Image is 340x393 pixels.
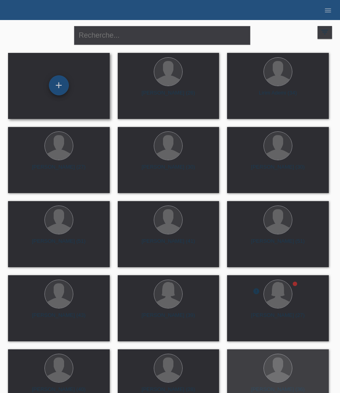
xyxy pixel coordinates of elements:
[124,164,213,177] div: [PERSON_NAME] (30)
[14,312,103,325] div: [PERSON_NAME] (43)
[233,312,322,325] div: [PERSON_NAME] (27)
[124,90,213,103] div: [PERSON_NAME] (26)
[124,312,213,325] div: [PERSON_NAME] (39)
[74,26,250,45] input: Recherche...
[124,238,213,251] div: [PERSON_NAME] (41)
[233,90,322,103] div: Lirim Ademi (34)
[253,288,260,295] i: error
[49,79,68,92] div: Enregistrer le client
[320,28,329,36] i: filter_list
[14,164,103,177] div: [PERSON_NAME] (27)
[320,8,336,12] a: menu
[14,238,103,251] div: [PERSON_NAME] (51)
[233,164,322,177] div: [PERSON_NAME] (30)
[233,238,322,251] div: [PERSON_NAME] (51)
[324,6,332,14] i: menu
[253,288,260,296] div: Non confirmé, en cours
